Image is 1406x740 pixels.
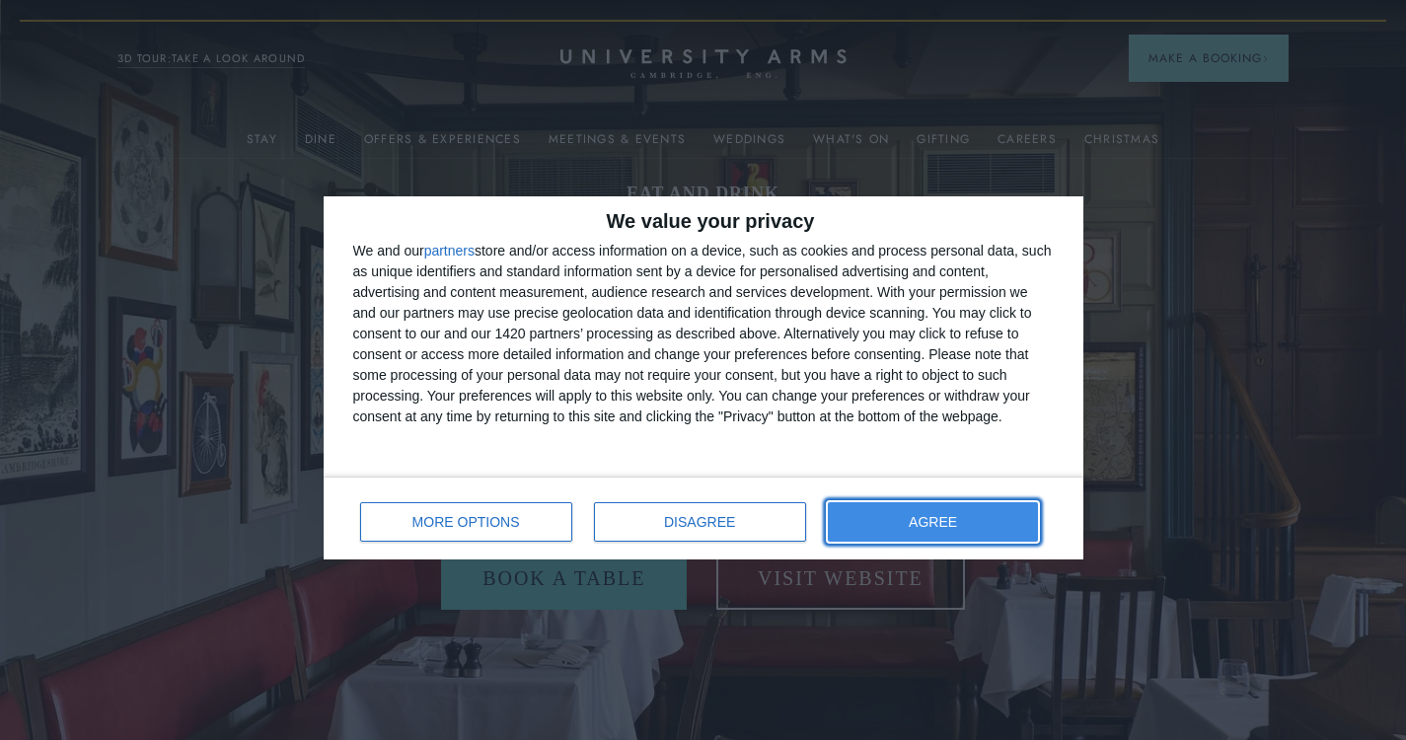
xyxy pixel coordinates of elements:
[594,502,806,542] button: DISAGREE
[353,241,1054,427] div: We and our store and/or access information on a device, such as cookies and process personal data...
[828,502,1039,542] button: AGREE
[353,211,1054,231] h2: We value your privacy
[424,244,475,258] button: partners
[412,515,520,529] span: MORE OPTIONS
[909,515,957,529] span: AGREE
[360,502,572,542] button: MORE OPTIONS
[324,196,1083,559] div: qc-cmp2-ui
[664,515,735,529] span: DISAGREE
